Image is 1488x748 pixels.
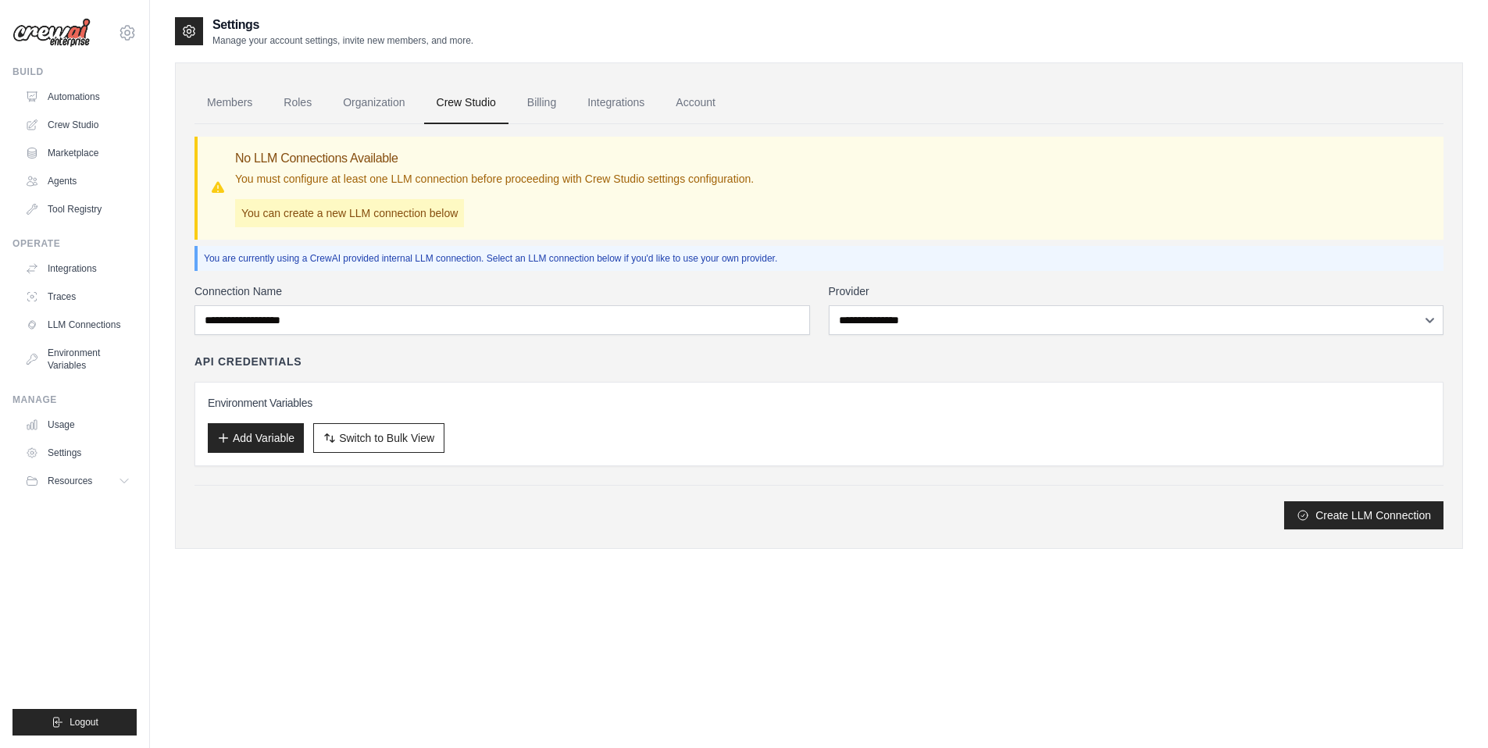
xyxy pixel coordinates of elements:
[12,66,137,78] div: Build
[12,394,137,406] div: Manage
[19,412,137,437] a: Usage
[19,440,137,465] a: Settings
[12,18,91,48] img: Logo
[1284,501,1443,529] button: Create LLM Connection
[19,84,137,109] a: Automations
[663,82,728,124] a: Account
[19,197,137,222] a: Tool Registry
[208,423,304,453] button: Add Variable
[48,475,92,487] span: Resources
[235,199,464,227] p: You can create a new LLM connection below
[19,256,137,281] a: Integrations
[194,354,302,369] h4: API Credentials
[212,16,473,34] h2: Settings
[313,423,444,453] button: Switch to Bulk View
[235,171,754,187] p: You must configure at least one LLM connection before proceeding with Crew Studio settings config...
[19,112,137,137] a: Crew Studio
[208,395,1430,411] h3: Environment Variables
[194,82,265,124] a: Members
[829,283,1444,299] label: Provider
[330,82,417,124] a: Organization
[19,141,137,166] a: Marketplace
[271,82,324,124] a: Roles
[12,237,137,250] div: Operate
[194,283,810,299] label: Connection Name
[19,169,137,194] a: Agents
[19,340,137,378] a: Environment Variables
[70,716,98,728] span: Logout
[19,284,137,309] a: Traces
[424,82,508,124] a: Crew Studio
[19,312,137,337] a: LLM Connections
[12,709,137,736] button: Logout
[235,149,754,168] h3: No LLM Connections Available
[339,430,434,446] span: Switch to Bulk View
[204,252,1437,265] p: You are currently using a CrewAI provided internal LLM connection. Select an LLM connection below...
[19,468,137,493] button: Resources
[575,82,657,124] a: Integrations
[515,82,569,124] a: Billing
[212,34,473,47] p: Manage your account settings, invite new members, and more.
